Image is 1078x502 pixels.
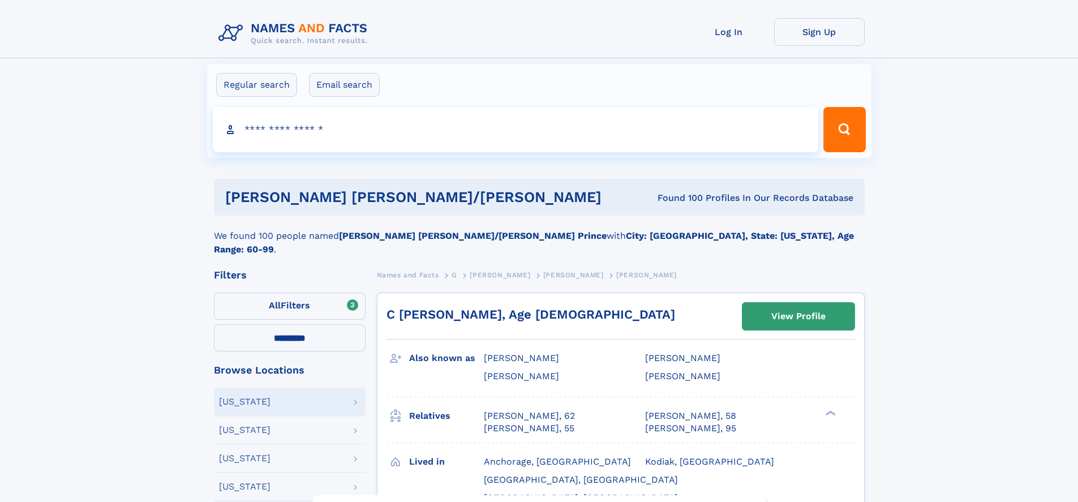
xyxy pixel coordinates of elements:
[470,271,530,279] span: [PERSON_NAME]
[219,454,270,463] div: [US_STATE]
[645,353,720,363] span: [PERSON_NAME]
[309,73,380,97] label: Email search
[409,452,484,471] h3: Lived in
[484,353,559,363] span: [PERSON_NAME]
[452,268,457,282] a: G
[214,230,854,255] b: City: [GEOGRAPHIC_DATA], State: [US_STATE], Age Range: 60-99
[616,271,677,279] span: [PERSON_NAME]
[484,371,559,381] span: [PERSON_NAME]
[219,426,270,435] div: [US_STATE]
[386,307,675,321] a: C [PERSON_NAME], Age [DEMOGRAPHIC_DATA]
[214,270,366,280] div: Filters
[645,371,720,381] span: [PERSON_NAME]
[823,409,836,417] div: ❯
[484,422,574,435] a: [PERSON_NAME], 55
[269,300,281,311] span: All
[774,18,865,46] a: Sign Up
[645,456,774,467] span: Kodiak, [GEOGRAPHIC_DATA]
[543,268,604,282] a: [PERSON_NAME]
[543,271,604,279] span: [PERSON_NAME]
[377,268,439,282] a: Names and Facts
[409,406,484,426] h3: Relatives
[409,349,484,368] h3: Also known as
[213,107,819,152] input: search input
[216,73,297,97] label: Regular search
[823,107,865,152] button: Search Button
[470,268,530,282] a: [PERSON_NAME]
[484,474,678,485] span: [GEOGRAPHIC_DATA], [GEOGRAPHIC_DATA]
[219,397,270,406] div: [US_STATE]
[629,192,853,204] div: Found 100 Profiles In Our Records Database
[645,422,736,435] a: [PERSON_NAME], 95
[214,365,366,375] div: Browse Locations
[339,230,607,241] b: [PERSON_NAME] [PERSON_NAME]/[PERSON_NAME] Prince
[742,303,854,330] a: View Profile
[214,293,366,320] label: Filters
[484,410,575,422] a: [PERSON_NAME], 62
[684,18,774,46] a: Log In
[214,18,377,49] img: Logo Names and Facts
[645,410,736,422] a: [PERSON_NAME], 58
[452,271,457,279] span: G
[484,456,631,467] span: Anchorage, [GEOGRAPHIC_DATA]
[214,216,865,256] div: We found 100 people named with .
[225,190,630,204] h1: [PERSON_NAME] [PERSON_NAME]/[PERSON_NAME]
[219,482,270,491] div: [US_STATE]
[771,303,826,329] div: View Profile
